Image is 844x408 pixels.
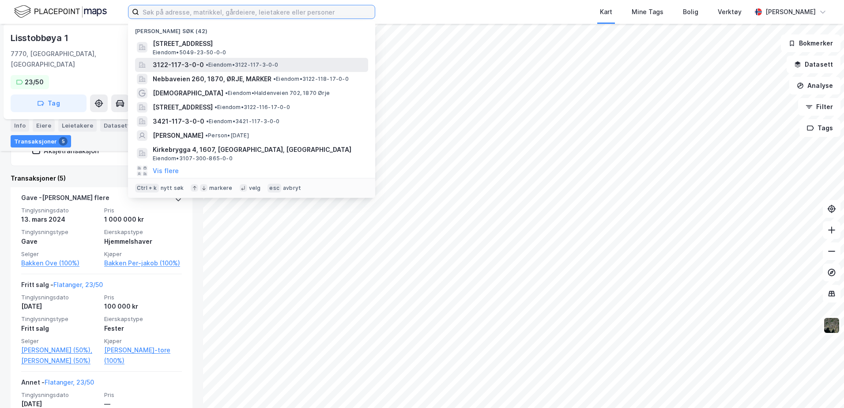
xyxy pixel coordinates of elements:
[21,323,99,334] div: Fritt salg
[21,228,99,236] span: Tinglysningstype
[206,61,279,68] span: Eiendom • 3122-117-3-0-0
[787,56,840,73] button: Datasett
[104,236,182,247] div: Hjemmelshaver
[798,98,840,116] button: Filter
[53,281,103,288] a: Flatanger, 23/50
[765,7,816,17] div: [PERSON_NAME]
[683,7,698,17] div: Bolig
[799,119,840,137] button: Tags
[21,193,109,207] div: Gave - [PERSON_NAME] flere
[153,88,223,98] span: [DEMOGRAPHIC_DATA]
[14,4,107,19] img: logo.f888ab2527a4732fd821a326f86c7f29.svg
[205,132,249,139] span: Person • [DATE]
[21,355,99,366] a: [PERSON_NAME] (50%)
[21,280,103,294] div: Fritt salg -
[59,137,68,146] div: 5
[104,250,182,258] span: Kjøper
[215,104,290,111] span: Eiendom • 3122-116-17-0-0
[225,90,228,96] span: •
[225,90,330,97] span: Eiendom • Haldenveien 702, 1870 Ørje
[104,345,182,366] a: [PERSON_NAME]-tore (100%)
[153,116,204,127] span: 3421-117-3-0-0
[718,7,742,17] div: Verktøy
[600,7,612,17] div: Kart
[21,315,99,323] span: Tinglysningstype
[823,317,840,334] img: 9k=
[21,236,99,247] div: Gave
[153,38,365,49] span: [STREET_ADDRESS]
[58,119,97,132] div: Leietakere
[104,337,182,345] span: Kjøper
[25,77,44,87] div: 23/50
[249,185,261,192] div: velg
[11,31,70,45] div: Lisstobbøya 1
[33,119,55,132] div: Eiere
[205,132,208,139] span: •
[104,301,182,312] div: 100 000 kr
[104,258,182,268] a: Bakken Per-jakob (100%)
[135,184,159,193] div: Ctrl + k
[21,337,99,345] span: Selger
[153,144,365,155] span: Kirkebrygga 4, 1607, [GEOGRAPHIC_DATA], [GEOGRAPHIC_DATA]
[104,315,182,323] span: Eierskapstype
[104,214,182,225] div: 1 000 000 kr
[800,366,844,408] div: Kontrollprogram for chat
[283,185,301,192] div: avbryt
[153,166,179,176] button: Vis flere
[100,119,133,132] div: Datasett
[21,294,99,301] span: Tinglysningsdato
[161,185,184,192] div: nytt søk
[800,366,844,408] iframe: Chat Widget
[789,77,840,94] button: Analyse
[632,7,663,17] div: Mine Tags
[11,173,192,184] div: Transaksjoner (5)
[139,5,375,19] input: Søk på adresse, matrikkel, gårdeiere, leietakere eller personer
[11,119,29,132] div: Info
[781,34,840,52] button: Bokmerker
[153,60,204,70] span: 3122-117-3-0-0
[206,118,280,125] span: Eiendom • 3421-117-3-0-0
[128,21,375,37] div: [PERSON_NAME] søk (42)
[268,184,281,193] div: esc
[21,258,99,268] a: Bakken Ove (100%)
[11,49,146,70] div: 7770, [GEOGRAPHIC_DATA], [GEOGRAPHIC_DATA]
[104,228,182,236] span: Eierskapstype
[215,104,217,110] span: •
[153,74,271,84] span: Nebbaveien 260, 1870, ØRJE, MARKER
[11,94,87,112] button: Tag
[273,76,276,82] span: •
[153,130,203,141] span: [PERSON_NAME]
[206,61,208,68] span: •
[21,377,94,391] div: Annet -
[21,345,99,355] a: [PERSON_NAME] (50%),
[153,49,226,56] span: Eiendom • 5049-23-50-0-0
[21,214,99,225] div: 13. mars 2024
[153,155,233,162] span: Eiendom • 3107-300-865-0-0
[21,301,99,312] div: [DATE]
[104,323,182,334] div: Fester
[273,76,349,83] span: Eiendom • 3122-118-17-0-0
[21,391,99,399] span: Tinglysningsdato
[104,294,182,301] span: Pris
[104,207,182,214] span: Pris
[45,378,94,386] a: Flatanger, 23/50
[209,185,232,192] div: markere
[153,102,213,113] span: [STREET_ADDRESS]
[21,207,99,214] span: Tinglysningsdato
[21,250,99,258] span: Selger
[11,135,71,147] div: Transaksjoner
[206,118,209,125] span: •
[104,391,182,399] span: Pris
